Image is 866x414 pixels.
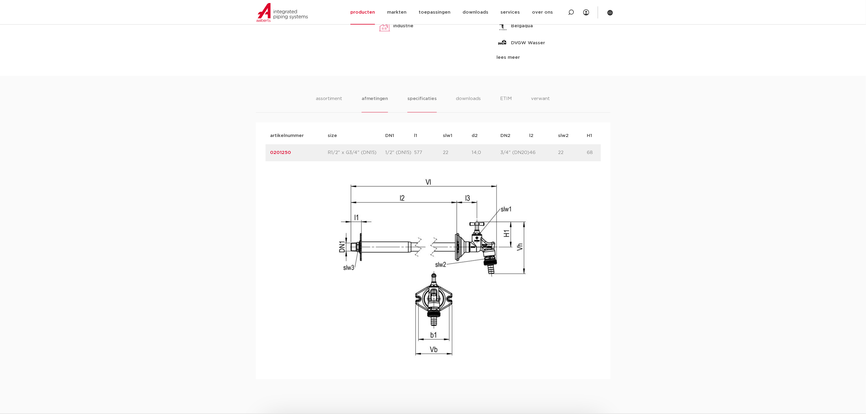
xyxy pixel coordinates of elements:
img: industrie [379,20,391,32]
li: specificaties [407,95,436,112]
p: 3/4" (DN20) [501,149,530,156]
p: industrie [393,22,413,30]
p: artikelnummer [270,132,328,139]
p: 1/2" (DN15) [386,149,414,156]
p: 22 [558,149,587,156]
p: 14,0 [472,149,501,156]
p: DVGW Wasser [511,39,545,47]
p: slw2 [558,132,587,139]
p: slw1 [443,132,472,139]
img: technical drawing for product [336,171,530,365]
p: Belgaqua [511,22,533,30]
p: DN2 [501,132,530,139]
p: 22 [443,149,472,156]
p: d2 [472,132,501,139]
p: H1 [587,132,616,139]
li: ETIM [500,95,512,112]
li: assortiment [316,95,342,112]
li: verwant [531,95,550,112]
div: lees meer [497,54,605,61]
img: DVGW Wasser [497,37,509,49]
p: R1/2" x G3/4" (DN15) [328,149,386,156]
p: 46 [530,149,558,156]
p: l2 [530,132,558,139]
p: 577 [414,149,443,156]
p: size [328,132,386,139]
li: downloads [456,95,481,112]
a: 0201250 [270,150,291,155]
p: l1 [414,132,443,139]
li: afmetingen [362,95,388,112]
p: DN1 [386,132,414,139]
p: 68 [587,149,616,156]
img: Belgaqua [497,20,509,32]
